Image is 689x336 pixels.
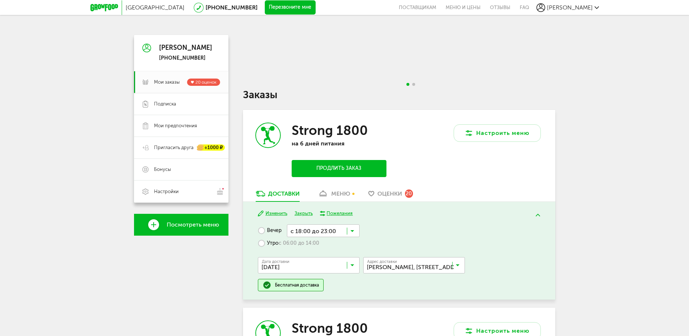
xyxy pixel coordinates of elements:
h1: Заказы [243,90,555,100]
div: Доставки [268,190,300,197]
a: Посмотреть меню [134,214,228,236]
label: Вечер [258,224,281,237]
div: меню [331,190,350,197]
span: Go to slide 1 [406,83,409,86]
span: с 06:00 до 14:00 [279,240,319,247]
span: Мои заказы [154,79,180,85]
span: Мои предпочтения [154,123,197,129]
span: Подписка [154,101,176,107]
span: Оценки [377,190,402,197]
a: Мои заказы 20 оценок [134,71,228,93]
h3: Strong 1800 [292,123,368,138]
a: Доставки [252,190,303,201]
span: 20 оценок [195,80,216,85]
span: Настройки [154,188,179,195]
img: done.51a953a.svg [263,281,271,289]
a: Оценки 20 [365,190,417,201]
a: Подписка [134,93,228,115]
div: [PHONE_NUMBER] [159,55,212,61]
span: Дата доставки [262,260,289,264]
div: 20 [405,189,413,197]
span: [PERSON_NAME] [547,4,593,11]
span: Go to slide 2 [412,83,415,86]
div: Бесплатная доставка [275,282,319,288]
div: +1000 ₽ [197,145,225,151]
span: Адрес доставки [367,260,397,264]
a: Бонусы [134,159,228,180]
button: Продлить заказ [292,160,386,177]
span: [GEOGRAPHIC_DATA] [126,4,185,11]
span: Посмотреть меню [167,221,219,228]
p: на 6 дней питания [292,140,386,147]
span: Бонусы [154,166,171,173]
a: Настройки [134,180,228,203]
button: Пожелания [320,210,353,217]
a: Пригласить друга +1000 ₽ [134,137,228,159]
a: меню [314,190,354,201]
button: Перезвоните мне [265,0,316,15]
label: Утро [258,237,319,250]
button: Настроить меню [454,124,541,142]
h3: Strong 1800 [292,320,368,336]
a: Мои предпочтения [134,115,228,137]
span: Пригласить друга [154,144,194,151]
div: [PERSON_NAME] [159,44,212,52]
button: Закрыть [295,210,313,217]
button: Изменить [258,210,287,217]
a: [PHONE_NUMBER] [206,4,258,11]
img: arrow-up-green.5eb5f82.svg [536,214,540,216]
div: Пожелания [327,210,353,217]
